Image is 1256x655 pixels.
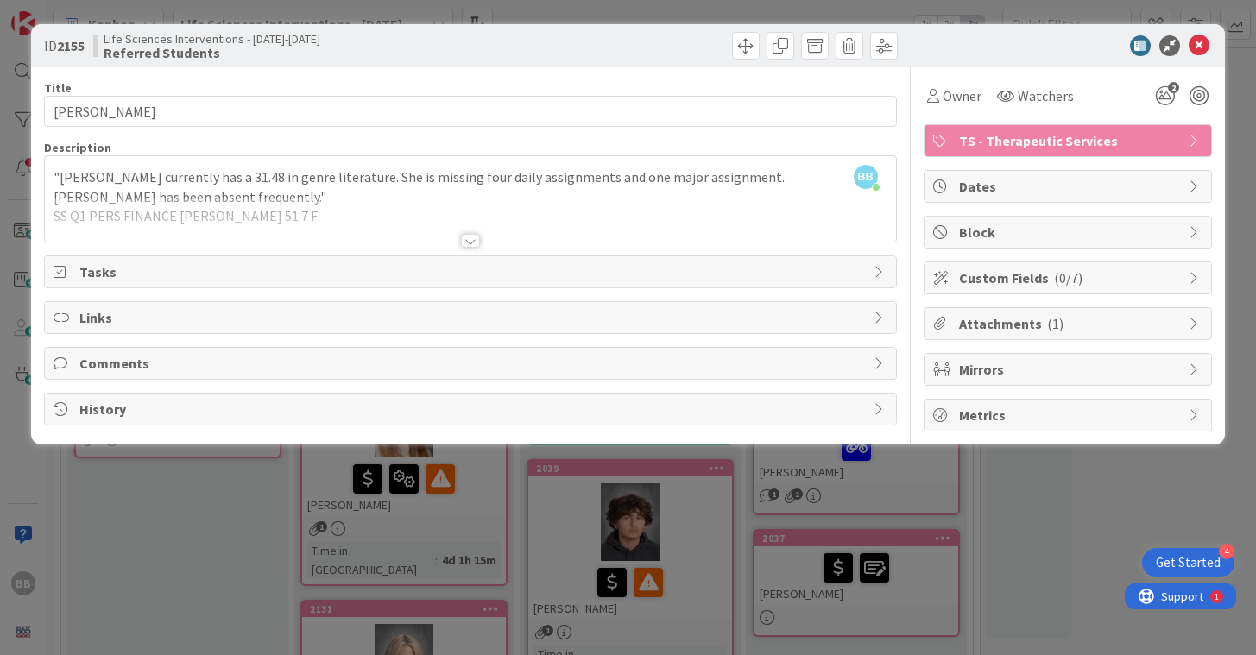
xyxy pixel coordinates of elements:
span: Metrics [959,405,1180,425]
span: ( 1 ) [1047,315,1063,332]
input: type card name here... [44,96,896,127]
span: Block [959,222,1180,242]
span: Description [44,140,111,155]
span: 2 [1168,82,1179,93]
b: 2155 [57,37,85,54]
span: Links [79,307,864,328]
div: 4 [1219,544,1234,559]
span: Watchers [1018,85,1074,106]
span: Owner [943,85,981,106]
b: Referred Students [104,46,320,60]
div: Get Started [1156,554,1221,571]
div: Open Get Started checklist, remaining modules: 4 [1142,548,1234,577]
label: Title [44,80,72,96]
span: ( 0/7 ) [1054,269,1082,287]
span: ID [44,35,85,56]
span: History [79,399,864,419]
p: "[PERSON_NAME] currently has a 31.48 in genre literature. She is missing four daily assignments a... [54,167,887,206]
div: 1 [90,7,94,21]
span: BB [854,165,878,189]
span: Life Sciences Interventions - [DATE]-[DATE] [104,32,320,46]
span: Mirrors [959,359,1180,380]
span: Attachments [959,313,1180,334]
span: Custom Fields [959,268,1180,288]
span: Dates [959,176,1180,197]
span: Tasks [79,261,864,282]
span: Comments [79,353,864,374]
span: TS - Therapeutic Services [959,130,1180,151]
span: Support [36,3,79,23]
